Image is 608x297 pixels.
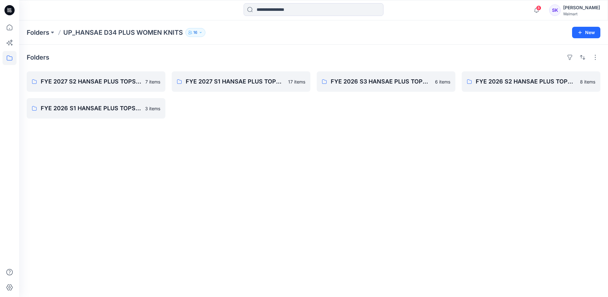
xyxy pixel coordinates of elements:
span: 8 [536,5,541,11]
p: UP_HANSAE D34 PLUS WOMEN KNITS [63,28,183,37]
div: [PERSON_NAME] [563,4,600,11]
p: FYE 2026 S1 HANSAE PLUS TOPS & DRESSES Board [41,104,141,113]
p: 8 items [580,78,595,85]
p: FYE 2026 S3 HANSAE PLUS TOPS & DRESSES [331,77,431,86]
p: 17 items [288,78,305,85]
h4: Folders [27,54,49,61]
a: FYE 2027 S1 HANSAE PLUS TOPS & DRESSES17 items [172,71,310,92]
a: FYE 2027 S2 HANSAE PLUS TOPS & DRESSES7 items [27,71,165,92]
button: New [572,27,600,38]
button: 16 [185,28,205,37]
p: 3 items [145,105,160,112]
p: FYE 2027 S1 HANSAE PLUS TOPS & DRESSES [186,77,284,86]
div: SK [549,4,561,16]
a: FYE 2026 S3 HANSAE PLUS TOPS & DRESSES6 items [317,71,455,92]
a: FYE 2026 S1 HANSAE PLUS TOPS & DRESSES Board3 items [27,98,165,119]
p: 7 items [145,78,160,85]
a: FYE 2026 S2 HANSAE PLUS TOPS & DRESSES8 items [462,71,600,92]
p: FYE 2026 S2 HANSAE PLUS TOPS & DRESSES [476,77,576,86]
p: 6 items [435,78,450,85]
p: FYE 2027 S2 HANSAE PLUS TOPS & DRESSES [41,77,142,86]
div: Walmart [563,11,600,16]
a: Folders [27,28,49,37]
p: 16 [193,29,197,36]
